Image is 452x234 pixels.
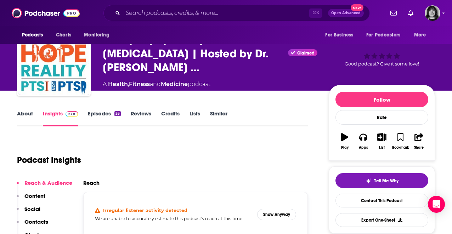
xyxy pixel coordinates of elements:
div: Search podcasts, credits, & more... [103,5,370,21]
button: open menu [79,28,118,42]
a: Show notifications dropdown [405,7,416,19]
a: About [17,110,33,126]
span: New [351,4,363,11]
p: Contacts [24,218,48,225]
img: Podchaser - Follow, Share and Rate Podcasts [12,6,80,20]
h2: Reach [83,179,100,186]
span: For Business [325,30,353,40]
div: List [379,145,385,150]
span: Charts [56,30,71,40]
span: Monitoring [84,30,109,40]
span: Claimed [297,51,315,55]
div: A podcast [103,80,210,89]
div: Share [414,145,424,150]
a: Medicine [161,81,188,87]
button: Social [17,206,40,219]
button: Export One-Sheet [335,213,428,227]
a: Health [108,81,128,87]
a: Charts [51,28,75,42]
a: Episodes33 [88,110,121,126]
span: , [128,81,129,87]
span: ⌘ K [309,8,322,18]
a: Credits [161,110,180,126]
a: InsightsPodchaser Pro [43,110,78,126]
button: Content [17,193,45,206]
span: Tell Me Why [374,178,399,184]
button: open menu [409,28,435,42]
button: Apps [354,129,372,154]
p: Content [24,193,45,199]
button: Bookmark [391,129,409,154]
button: Follow [335,92,428,107]
div: Apps [359,145,368,150]
span: For Podcasters [366,30,400,40]
a: Contact This Podcast [335,194,428,207]
button: tell me why sparkleTell Me Why [335,173,428,188]
button: open menu [320,28,362,42]
a: Lists [190,110,200,126]
a: Reviews [131,110,151,126]
p: Reach & Audience [24,179,72,186]
button: List [373,129,391,154]
button: Show profile menu [425,5,440,21]
h1: Podcast Insights [17,155,81,165]
img: tell me why sparkle [366,178,371,184]
span: Logged in as parkdalepublicity1 [425,5,440,21]
img: User Profile [425,5,440,21]
button: Open AdvancedNew [328,9,364,17]
img: Brain, Hope, Reality: PTSI not PTSD | Hosted by Dr. Eugene Lipov [18,24,89,95]
h5: We are unable to accurately estimate this podcast's reach at this time. [95,216,252,221]
a: Fitness [129,81,150,87]
div: 33 [114,111,121,116]
input: Search podcasts, credits, & more... [123,7,309,19]
span: Podcasts [22,30,43,40]
img: Podchaser Pro [66,111,78,117]
div: Rate [335,110,428,125]
a: Show notifications dropdown [388,7,400,19]
span: Open Advanced [331,11,361,15]
div: Open Intercom Messenger [428,196,445,213]
button: Share [410,129,428,154]
a: Similar [210,110,227,126]
span: More [414,30,426,40]
div: Play [341,145,349,150]
span: Good podcast? Give it some love! [345,61,419,67]
div: Bookmark [392,145,409,150]
h4: Irregular listener activity detected [103,207,187,213]
button: Contacts [17,218,48,232]
button: open menu [17,28,52,42]
button: Reach & Audience [17,179,72,193]
button: Play [335,129,354,154]
div: Good podcast? Give it some love! [329,26,435,76]
p: Social [24,206,40,212]
span: and [150,81,161,87]
button: Show Anyway [257,209,296,220]
button: open menu [362,28,411,42]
